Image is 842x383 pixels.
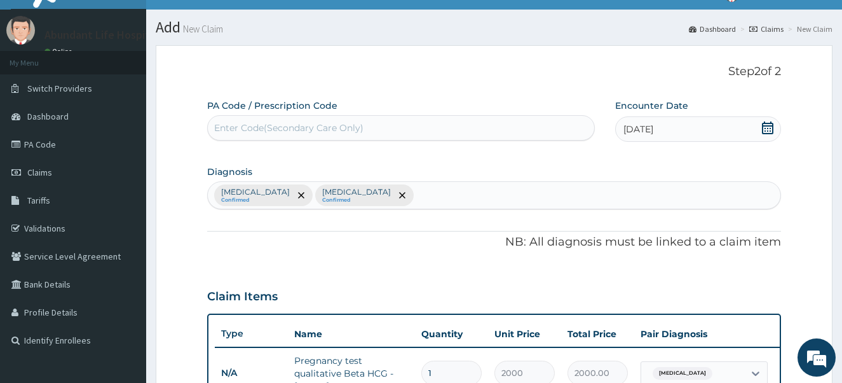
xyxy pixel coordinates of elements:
label: Diagnosis [207,165,252,178]
div: Enter Code(Secondary Care Only) [214,122,363,134]
th: Actions [774,321,838,347]
label: PA Code / Prescription Code [207,99,337,112]
span: remove selection option [397,190,408,201]
p: NB: All diagnosis must be linked to a claim item [207,234,782,251]
a: Online [44,47,75,56]
textarea: Type your message and hit 'Enter' [6,251,242,296]
p: [MEDICAL_DATA] [322,187,391,197]
li: New Claim [785,24,832,34]
div: Minimize live chat window [208,6,239,37]
th: Name [288,321,415,347]
span: [DATE] [623,123,653,136]
th: Type [215,322,288,345]
p: Step 2 of 2 [207,65,782,79]
p: [MEDICAL_DATA] [221,187,290,197]
small: Confirmed [221,197,290,204]
th: Quantity [415,321,488,347]
img: User Image [6,16,35,45]
span: remove selection option [295,190,307,201]
th: Total Price [561,321,634,347]
span: Dashboard [27,111,69,122]
span: Tariffs [27,195,50,206]
th: Unit Price [488,321,561,347]
h1: Add [156,19,832,36]
h3: Claim Items [207,290,278,304]
span: [MEDICAL_DATA] [653,367,712,380]
span: We're online! [74,112,175,240]
img: d_794563401_company_1708531726252_794563401 [24,64,51,95]
th: Pair Diagnosis [634,321,774,347]
div: Chat with us now [66,71,214,88]
small: Confirmed [322,197,391,204]
p: Abundant Life Hospital [44,29,159,41]
a: Claims [749,24,784,34]
span: Switch Providers [27,83,92,94]
span: Claims [27,167,52,178]
small: New Claim [180,24,223,34]
a: Dashboard [689,24,736,34]
label: Encounter Date [615,99,688,112]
